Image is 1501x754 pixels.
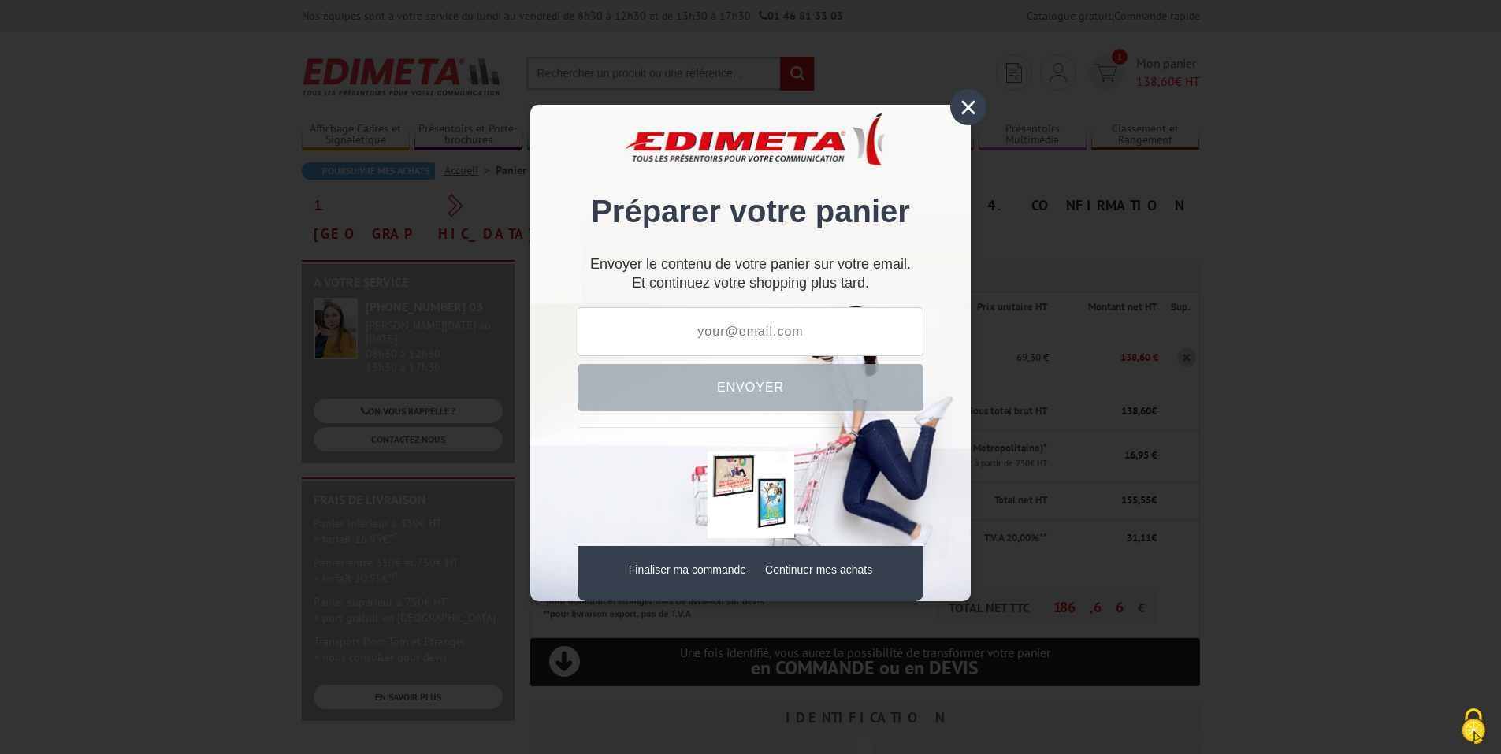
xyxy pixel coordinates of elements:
[578,128,923,246] div: Préparer votre panier
[1454,707,1493,746] img: Cookies (fenêtre modale)
[1446,700,1501,754] button: Cookies (fenêtre modale)
[578,262,923,292] div: Et continuez votre shopping plus tard.
[578,364,923,411] button: Envoyer
[629,563,746,576] a: Finaliser ma commande
[765,563,872,576] a: Continuer mes achats
[578,307,923,356] input: your@email.com
[950,89,986,125] div: ×
[578,262,923,266] p: Envoyer le contenu de votre panier sur votre email.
